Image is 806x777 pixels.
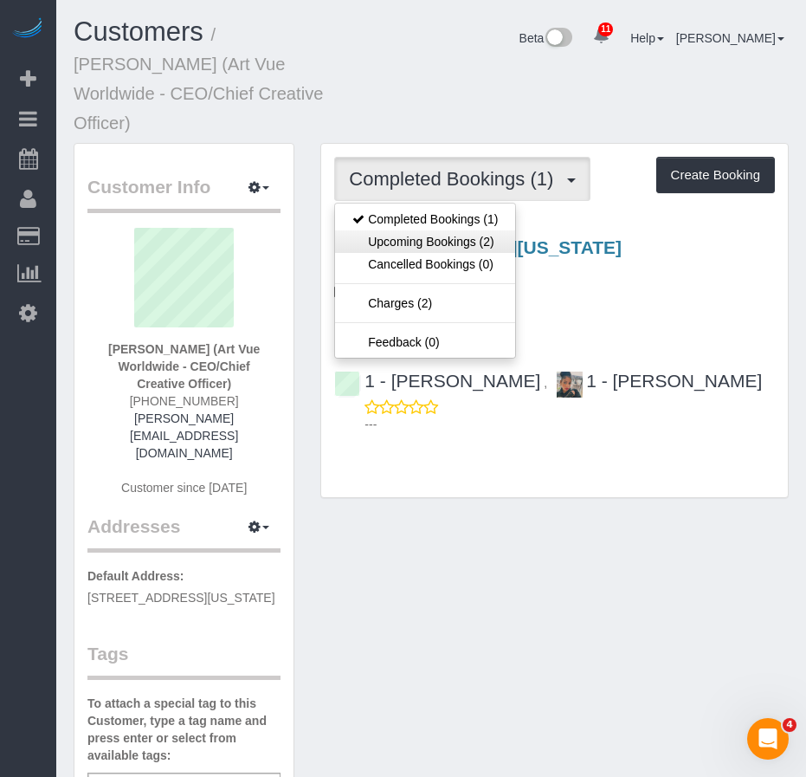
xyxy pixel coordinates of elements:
strong: [PERSON_NAME] (Art Vue Worldwide - CEO/Chief Creative Officer) [108,342,260,391]
img: Automaid Logo [10,17,45,42]
a: Completed Bookings (1) [335,208,515,230]
a: Feedback (0) [335,331,515,353]
button: Completed Bookings (1) [334,157,590,201]
legend: Tags [87,641,280,680]
iframe: Intercom live chat [747,718,789,760]
span: Customer since [DATE] [121,481,247,495]
a: Help [630,31,664,45]
span: 11 [598,23,613,36]
a: 1 - [PERSON_NAME] [334,371,540,391]
a: [PERSON_NAME] [676,31,784,45]
h4: 1,001 - 1,500 sq. ft. [334,307,775,321]
label: Default Address: [87,567,184,585]
a: Charges (2) [335,292,515,314]
a: Cancelled Bookings (0) [335,253,515,275]
a: 11 [584,17,618,55]
p: One Time [334,282,775,300]
span: Completed Bookings (1) [349,168,562,190]
a: Customers [74,16,203,47]
img: 1 - Marlenyn Robles [557,372,583,398]
span: , [544,376,547,390]
legend: Customer Info [87,174,280,213]
a: Beta [519,31,573,45]
a: [PERSON_NAME][EMAIL_ADDRESS][DOMAIN_NAME] [130,411,238,460]
span: 4 [783,718,796,732]
a: 1 - [PERSON_NAME] [556,371,762,391]
span: [STREET_ADDRESS][US_STATE] [87,591,275,605]
button: Create Booking [656,157,775,193]
a: Upcoming Bookings (2) [335,230,515,253]
label: To attach a special tag to this Customer, type a tag name and press enter or select from availabl... [87,695,280,764]
p: --- [364,416,775,433]
img: New interface [544,28,572,50]
span: [PHONE_NUMBER] [130,394,239,408]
